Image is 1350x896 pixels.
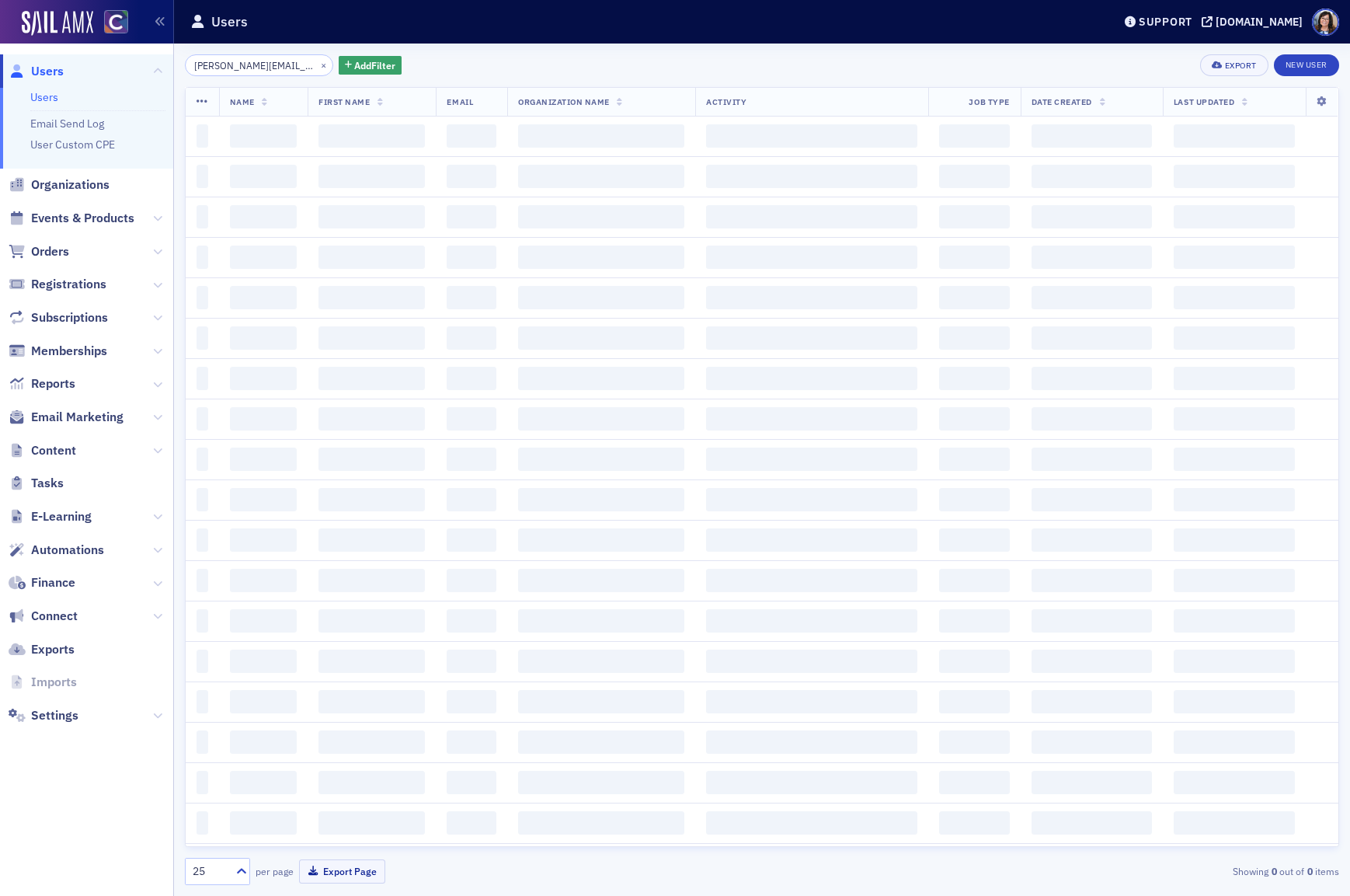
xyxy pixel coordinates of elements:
[256,864,294,878] label: per page
[706,771,917,794] span: ‌
[447,609,496,633] span: ‌
[230,246,297,269] span: ‌
[1174,205,1295,228] span: ‌
[1174,165,1295,188] span: ‌
[9,574,75,591] a: Finance
[197,528,208,552] span: ‌
[31,243,69,260] span: Orders
[447,811,496,835] span: ‌
[197,407,208,431] span: ‌
[1174,811,1295,835] span: ‌
[447,771,496,794] span: ‌
[1174,326,1295,350] span: ‌
[31,475,64,492] span: Tasks
[447,407,496,431] span: ‌
[1312,9,1339,36] span: Profile
[518,407,684,431] span: ‌
[706,246,917,269] span: ‌
[447,124,496,148] span: ‌
[318,407,425,431] span: ‌
[518,96,610,107] span: Organization Name
[197,448,208,471] span: ‌
[1032,246,1152,269] span: ‌
[706,690,917,713] span: ‌
[197,367,208,390] span: ‌
[9,475,64,492] a: Tasks
[939,407,1010,431] span: ‌
[30,90,58,104] a: Users
[230,96,255,107] span: Name
[706,811,917,835] span: ‌
[706,367,917,390] span: ‌
[518,246,684,269] span: ‌
[318,205,425,228] span: ‌
[9,641,75,658] a: Exports
[230,609,297,633] span: ‌
[447,96,473,107] span: Email
[197,124,208,148] span: ‌
[939,165,1010,188] span: ‌
[939,811,1010,835] span: ‌
[318,569,425,592] span: ‌
[1032,569,1152,592] span: ‌
[31,343,107,360] span: Memberships
[318,367,425,390] span: ‌
[22,11,93,36] img: SailAMX
[939,690,1010,713] span: ‌
[318,286,425,309] span: ‌
[318,488,425,511] span: ‌
[9,674,77,691] a: Imports
[518,488,684,511] span: ‌
[1032,730,1152,754] span: ‌
[197,569,208,592] span: ‌
[706,528,917,552] span: ‌
[31,176,110,193] span: Organizations
[966,864,1339,878] div: Showing out of items
[230,488,297,511] span: ‌
[706,730,917,754] span: ‌
[31,707,78,724] span: Settings
[939,124,1010,148] span: ‌
[1174,650,1295,673] span: ‌
[318,165,425,188] span: ‌
[230,811,297,835] span: ‌
[706,569,917,592] span: ‌
[31,375,75,392] span: Reports
[197,286,208,309] span: ‌
[31,542,104,559] span: Automations
[197,488,208,511] span: ‌
[518,326,684,350] span: ‌
[9,409,124,426] a: Email Marketing
[1174,609,1295,633] span: ‌
[31,574,75,591] span: Finance
[939,528,1010,552] span: ‌
[1174,771,1295,794] span: ‌
[447,650,496,673] span: ‌
[939,448,1010,471] span: ‌
[447,690,496,713] span: ‌
[318,609,425,633] span: ‌
[193,863,227,880] div: 25
[518,569,684,592] span: ‌
[318,448,425,471] span: ‌
[1174,690,1295,713] span: ‌
[1032,165,1152,188] span: ‌
[197,690,208,713] span: ‌
[1032,609,1152,633] span: ‌
[354,58,395,72] span: Add Filter
[197,730,208,754] span: ‌
[1174,528,1295,552] span: ‌
[230,448,297,471] span: ‌
[230,367,297,390] span: ‌
[518,367,684,390] span: ‌
[9,210,134,227] a: Events & Products
[1032,488,1152,511] span: ‌
[518,690,684,713] span: ‌
[197,771,208,794] span: ‌
[518,811,684,835] span: ‌
[1032,205,1152,228] span: ‌
[318,650,425,673] span: ‌
[197,650,208,673] span: ‌
[9,243,69,260] a: Orders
